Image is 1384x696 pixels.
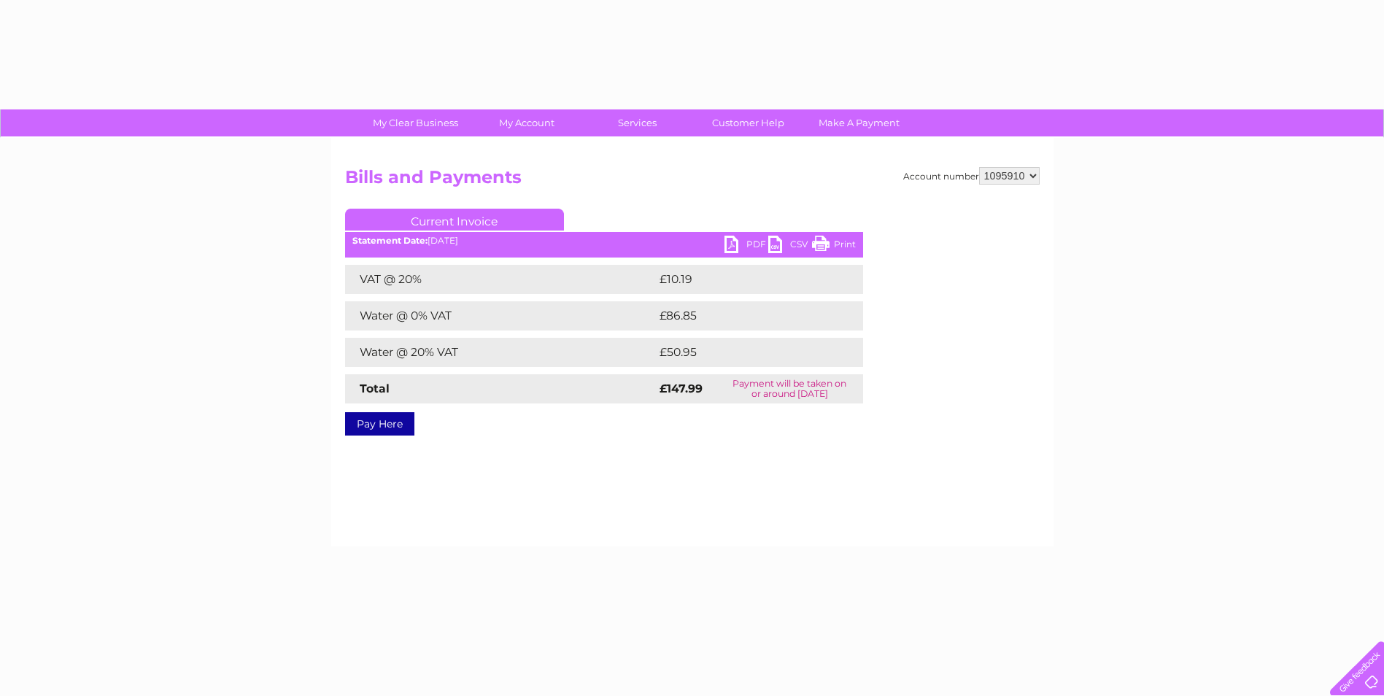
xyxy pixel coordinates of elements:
[903,167,1040,185] div: Account number
[724,236,768,257] a: PDF
[345,265,656,294] td: VAT @ 20%
[345,167,1040,195] h2: Bills and Payments
[345,412,414,436] a: Pay Here
[688,109,808,136] a: Customer Help
[577,109,697,136] a: Services
[716,374,863,403] td: Payment will be taken on or around [DATE]
[656,301,834,330] td: £86.85
[355,109,476,136] a: My Clear Business
[345,236,863,246] div: [DATE]
[660,382,703,395] strong: £147.99
[352,235,428,246] b: Statement Date:
[345,301,656,330] td: Water @ 0% VAT
[345,209,564,231] a: Current Invoice
[656,338,834,367] td: £50.95
[466,109,587,136] a: My Account
[360,382,390,395] strong: Total
[345,338,656,367] td: Water @ 20% VAT
[656,265,831,294] td: £10.19
[799,109,919,136] a: Make A Payment
[768,236,812,257] a: CSV
[812,236,856,257] a: Print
